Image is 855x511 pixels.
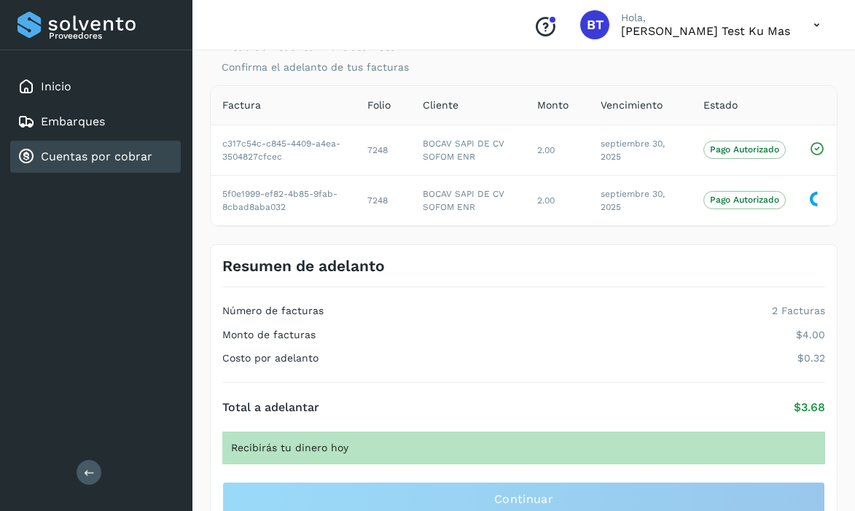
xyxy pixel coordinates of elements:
div: Inicio [10,71,181,103]
p: 2 Facturas [772,305,825,317]
a: Cuentas por cobrar [41,149,152,163]
span: Continuar [494,491,553,507]
td: BOCAV SAPI DE CV SOFOM ENR [411,175,526,225]
div: Cuentas por cobrar [10,141,181,173]
span: 2.00 [537,145,555,155]
a: Embarques [41,114,105,128]
span: septiembre 30, 2025 [601,139,665,162]
span: Monto [537,98,569,113]
span: Folio [367,98,391,113]
span: Cliente [423,98,458,113]
h4: Número de facturas [222,305,324,317]
p: Pago Autorizado [710,195,779,205]
span: 2.00 [537,195,555,206]
h4: Monto de facturas [222,329,316,341]
td: 7248 [356,175,411,225]
p: Betty Test Ku Mas [621,24,790,38]
p: Pago Autorizado [710,144,779,155]
p: Proveedores [49,31,175,41]
p: Hola, [621,12,790,24]
td: 7248 [356,125,411,175]
td: c317c54c-c845-4409-a4ea-3504827cfcec [211,125,356,175]
a: Inicio [41,79,71,93]
span: septiembre 30, 2025 [601,189,665,212]
h4: Total a adelantar [222,400,319,414]
p: $4.00 [796,329,825,341]
td: 5f0e1999-ef82-4b85-9fab-8cbad8aba032 [211,175,356,225]
span: Vencimiento [601,98,663,113]
p: Confirma el adelanto de tus facturas [222,61,409,74]
span: Estado [703,98,738,113]
p: $3.68 [794,400,825,414]
h4: Costo por adelanto [222,352,319,364]
div: Recibirás tu dinero hoy [222,432,825,464]
td: BOCAV SAPI DE CV SOFOM ENR [411,125,526,175]
h3: Resumen de adelanto [222,257,385,275]
p: $0.32 [797,352,825,364]
div: Embarques [10,106,181,138]
span: Factura [222,98,261,113]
